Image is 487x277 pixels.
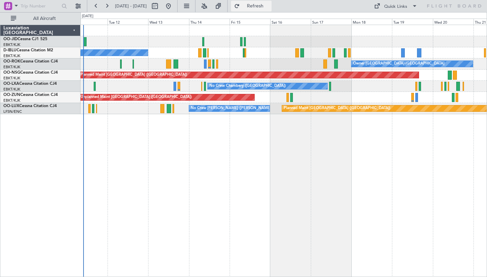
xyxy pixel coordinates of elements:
span: OO-LUX [3,104,19,108]
a: OO-JIDCessna CJ1 525 [3,37,47,41]
a: OO-ROKCessna Citation CJ4 [3,59,58,64]
a: EBKT/KJK [3,87,20,92]
div: Planned Maint [GEOGRAPHIC_DATA] ([GEOGRAPHIC_DATA]) [80,70,187,80]
div: Owner [GEOGRAPHIC_DATA]-[GEOGRAPHIC_DATA] [353,59,444,69]
div: Mon 18 [351,19,392,25]
div: Tue 12 [108,19,148,25]
div: Sun 17 [311,19,351,25]
a: EBKT/KJK [3,76,20,81]
span: [DATE] - [DATE] [115,3,147,9]
input: Trip Number [21,1,60,11]
a: LFSN/ENC [3,109,22,114]
div: Planned Maint [GEOGRAPHIC_DATA] ([GEOGRAPHIC_DATA]) [284,103,390,114]
div: Wed 13 [148,19,189,25]
button: Refresh [231,1,272,11]
span: OO-NSG [3,71,20,75]
div: Wed 20 [433,19,473,25]
div: No Crew [PERSON_NAME] ([PERSON_NAME]) [191,103,272,114]
div: Unplanned Maint [GEOGRAPHIC_DATA] ([GEOGRAPHIC_DATA]) [80,92,192,102]
a: OO-NSGCessna Citation CJ4 [3,71,58,75]
div: Quick Links [384,3,407,10]
span: Refresh [241,4,270,8]
button: All Aircraft [7,13,73,24]
a: EBKT/KJK [3,65,20,70]
a: OO-LUXCessna Citation CJ4 [3,104,57,108]
a: D-IBLUCessna Citation M2 [3,48,53,52]
span: D-IBLU [3,48,17,52]
a: EBKT/KJK [3,42,20,47]
span: OO-LXA [3,82,19,86]
span: OO-ZUN [3,93,20,97]
a: OO-ZUNCessna Citation CJ4 [3,93,58,97]
button: Quick Links [371,1,421,11]
div: [DATE] [82,14,93,19]
a: OO-LXACessna Citation CJ4 [3,82,57,86]
div: No Crew Chambery ([GEOGRAPHIC_DATA]) [209,81,286,91]
a: EBKT/KJK [3,98,20,103]
span: All Aircraft [18,16,71,21]
div: Sat 16 [270,19,311,25]
div: Thu 14 [189,19,230,25]
span: OO-ROK [3,59,20,64]
div: Fri 15 [230,19,270,25]
a: EBKT/KJK [3,53,20,58]
div: Mon 11 [67,19,108,25]
div: Tue 19 [392,19,433,25]
span: OO-JID [3,37,18,41]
